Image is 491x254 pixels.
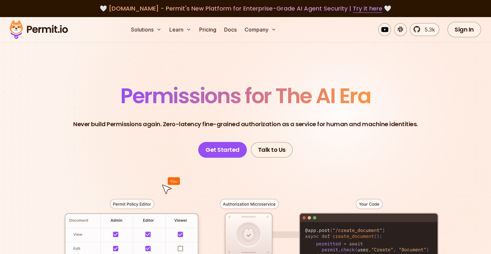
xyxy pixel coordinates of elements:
a: 5.3k [410,23,439,36]
a: Sign In [447,22,481,37]
div: 🤍 🤍 [16,4,475,13]
a: Try it here [353,4,382,13]
img: Permit logo [7,18,71,41]
button: Learn [167,23,194,36]
span: [DOMAIN_NAME] - Permit's New Platform for Enterprise-Grade AI Agent Security | [109,4,382,12]
a: Get Started [198,142,247,158]
a: Pricing [197,23,219,36]
p: Never build Permissions again. Zero-latency fine-grained authorization as a service for human and... [73,120,418,129]
a: Talk to Us [251,142,293,158]
span: 5.3k [421,26,435,34]
button: Company [242,23,279,36]
button: Solutions [128,23,164,36]
span: Permissions for The AI Era [120,81,371,110]
a: Docs [222,23,239,36]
